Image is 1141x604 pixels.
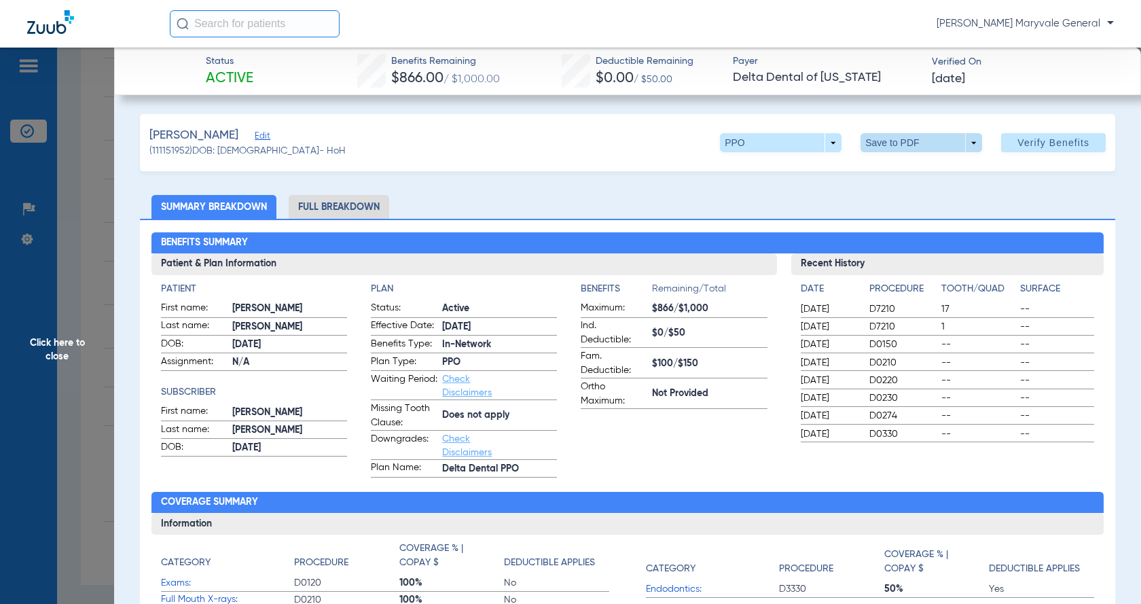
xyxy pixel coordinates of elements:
app-breakdown-title: Deductible Applies [504,541,609,575]
span: Assignment: [161,355,228,371]
h3: Recent History [791,253,1104,275]
span: 100% [399,576,504,590]
app-breakdown-title: Category [161,541,294,575]
button: Verify Benefits [1001,133,1106,152]
span: Waiting Period: [371,372,437,399]
button: PPO [720,133,841,152]
span: [PERSON_NAME] [232,302,347,316]
span: [PERSON_NAME] [232,423,347,438]
app-breakdown-title: Deductible Applies [989,541,1093,581]
span: $866.00 [391,71,443,86]
span: -- [1020,338,1094,351]
a: Check Disclaimers [442,434,492,457]
span: In-Network [442,338,557,352]
span: N/A [232,355,347,370]
span: -- [941,374,1015,387]
span: DOB: [161,337,228,353]
app-breakdown-title: Procedure [869,282,937,301]
span: -- [1020,409,1094,423]
span: Active [442,302,557,316]
h4: Deductible Applies [989,562,1080,576]
span: (111151952) DOB: [DEMOGRAPHIC_DATA] - HoH [149,144,346,158]
span: Remaining/Total [652,282,767,301]
span: Does not apply [442,408,557,423]
input: Search for patients [170,10,340,37]
span: -- [1020,427,1094,441]
span: D0120 [294,576,399,590]
span: Delta Dental of [US_STATE] [733,69,920,86]
span: [DATE] [801,427,858,441]
span: Deductible Remaining [596,54,693,69]
span: Verify Benefits [1017,137,1089,148]
h4: Procedure [869,282,937,296]
app-breakdown-title: Benefits [581,282,652,301]
span: -- [1020,356,1094,370]
span: Missing Tooth Clause: [371,402,437,430]
span: [DATE] [232,441,347,455]
h4: Plan [371,282,557,296]
span: Effective Date: [371,319,437,335]
h4: Date [801,282,858,296]
div: Chat Widget [1073,539,1141,604]
app-breakdown-title: Tooth/Quad [941,282,1015,301]
span: D0210 [869,356,937,370]
span: Delta Dental PPO [442,462,557,476]
span: / $1,000.00 [443,74,500,85]
span: Verified On [932,55,1119,69]
span: -- [941,338,1015,351]
span: -- [941,391,1015,405]
span: $100/$150 [652,357,767,371]
span: -- [1020,302,1094,316]
span: Not Provided [652,387,767,401]
app-breakdown-title: Procedure [294,541,399,575]
h4: Procedure [779,562,833,576]
span: Edit [255,131,267,144]
a: Check Disclaimers [442,374,492,397]
h4: Coverage % | Copay $ [399,541,497,570]
span: 17 [941,302,1015,316]
li: Full Breakdown [289,195,389,219]
span: No [504,576,609,590]
img: Search Icon [177,18,189,30]
span: First name: [161,301,228,317]
span: -- [1020,320,1094,334]
app-breakdown-title: Category [646,541,779,581]
h4: Category [646,562,695,576]
h4: Surface [1020,282,1094,296]
span: -- [941,427,1015,441]
span: Active [206,69,253,88]
span: -- [941,409,1015,423]
img: Zuub Logo [27,10,74,34]
span: DOB: [161,440,228,457]
span: [PERSON_NAME] [232,320,347,334]
h4: Tooth/Quad [941,282,1015,296]
span: Last name: [161,319,228,335]
h4: Benefits [581,282,652,296]
span: Ind. Deductible: [581,319,647,347]
span: $866/$1,000 [652,302,767,316]
span: D3330 [779,582,884,596]
span: Status: [371,301,437,317]
span: [DATE] [232,338,347,352]
span: -- [941,356,1015,370]
span: [PERSON_NAME] [149,127,238,144]
span: Fam. Deductible: [581,349,647,378]
span: -- [1020,391,1094,405]
span: [PERSON_NAME] [232,406,347,420]
span: [PERSON_NAME] Maryvale General [937,17,1114,31]
app-breakdown-title: Date [801,282,858,301]
h4: Patient [161,282,347,296]
span: D7210 [869,320,937,334]
span: D7210 [869,302,937,316]
span: Ortho Maximum: [581,380,647,408]
span: D0220 [869,374,937,387]
li: Summary Breakdown [151,195,276,219]
h4: Category [161,556,211,570]
span: Status [206,54,253,69]
h4: Coverage % | Copay $ [884,548,982,576]
span: [DATE] [801,338,858,351]
h4: Subscriber [161,385,347,399]
app-breakdown-title: Procedure [779,541,884,581]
